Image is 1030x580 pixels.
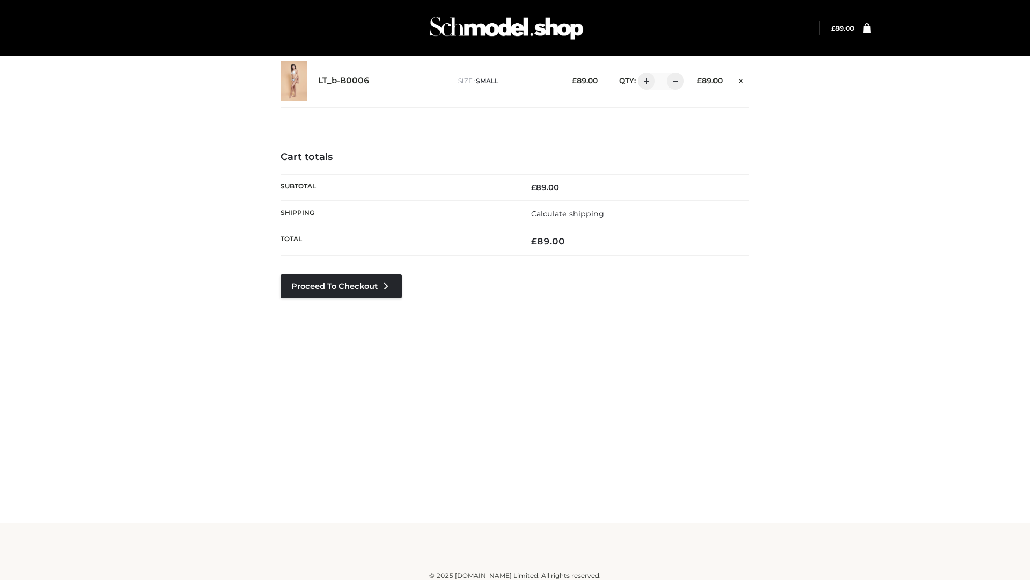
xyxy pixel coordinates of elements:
span: £ [697,76,702,85]
th: Total [281,227,515,256]
span: £ [831,24,835,32]
span: SMALL [476,77,498,85]
img: Schmodel Admin 964 [426,7,587,49]
p: size : [458,76,555,86]
span: £ [531,236,537,247]
bdi: 89.00 [697,76,723,85]
bdi: 89.00 [572,76,598,85]
a: Proceed to Checkout [281,274,402,298]
th: Shipping [281,200,515,227]
a: LT_b-B0006 [318,76,370,86]
span: £ [572,76,577,85]
bdi: 89.00 [531,183,559,192]
span: £ [531,183,536,192]
bdi: 89.00 [531,236,565,247]
bdi: 89.00 [831,24,854,32]
a: Remove this item [733,73,749,86]
a: Calculate shipping [531,209,604,219]
a: £89.00 [831,24,854,32]
div: QTY: [608,73,680,90]
h4: Cart totals [281,151,749,163]
th: Subtotal [281,174,515,200]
